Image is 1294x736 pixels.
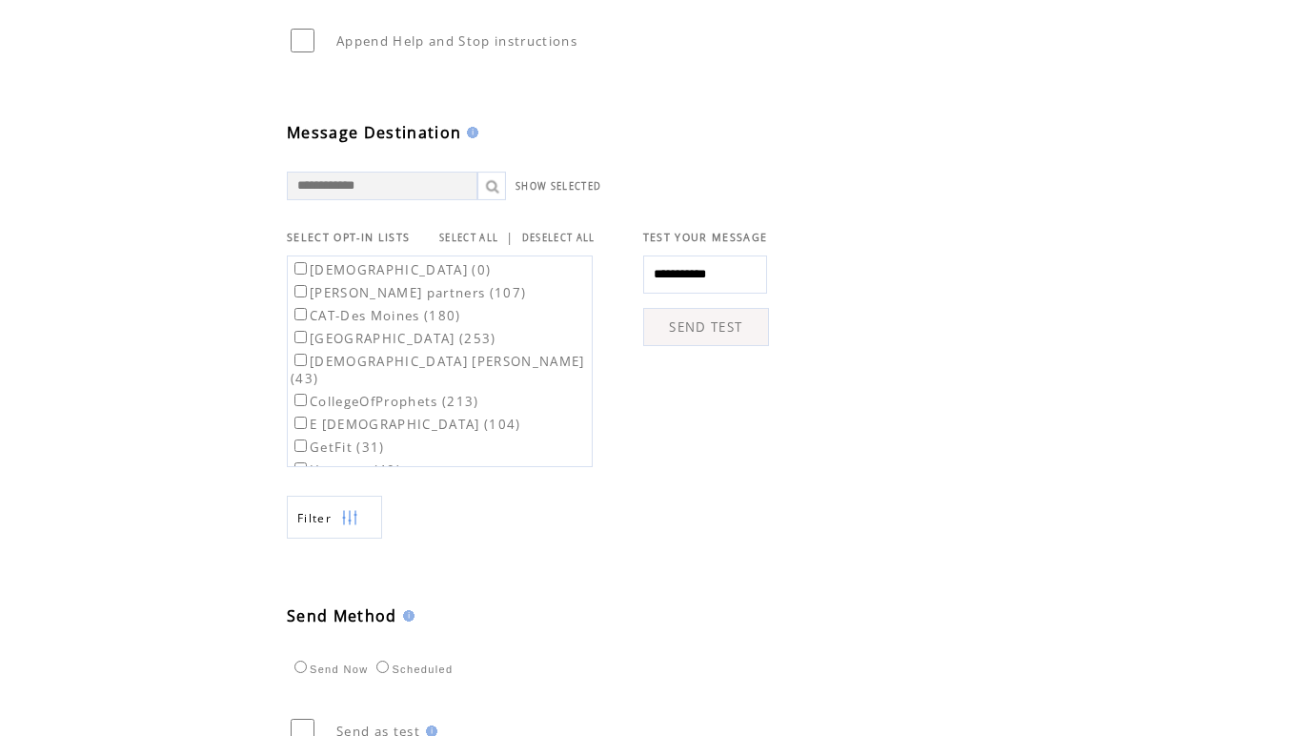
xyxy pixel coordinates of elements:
[516,180,601,193] a: SHOW SELECTED
[439,232,498,244] a: SELECT ALL
[291,416,521,433] label: E [DEMOGRAPHIC_DATA] (104)
[291,330,496,347] label: [GEOGRAPHIC_DATA] (253)
[291,284,526,301] label: [PERSON_NAME] partners (107)
[290,664,368,675] label: Send Now
[291,439,385,456] label: GetFit (31)
[341,497,358,540] img: filters.png
[294,354,307,366] input: [DEMOGRAPHIC_DATA] [PERSON_NAME] (43)
[297,510,332,526] span: Show filters
[287,605,397,626] span: Send Method
[287,122,461,143] span: Message Destination
[291,261,491,278] label: [DEMOGRAPHIC_DATA] (0)
[372,664,453,675] label: Scheduled
[294,262,307,275] input: [DEMOGRAPHIC_DATA] (0)
[294,417,307,429] input: E [DEMOGRAPHIC_DATA] (104)
[294,394,307,406] input: CollegeOfProphets (213)
[294,462,307,475] input: Houston (49)
[397,610,414,622] img: help.gif
[294,308,307,320] input: CAT-Des Moines (180)
[287,231,410,244] span: SELECT OPT-IN LISTS
[376,661,389,673] input: Scheduled
[294,440,307,452] input: GetFit (31)
[461,127,478,138] img: help.gif
[294,331,307,343] input: [GEOGRAPHIC_DATA] (253)
[291,393,479,410] label: CollegeOfProphets (213)
[291,461,401,479] label: Houston (49)
[522,232,596,244] a: DESELECT ALL
[291,307,461,324] label: CAT-Des Moines (180)
[506,229,514,246] span: |
[294,661,307,673] input: Send Now
[643,308,769,346] a: SEND TEST
[643,231,768,244] span: TEST YOUR MESSAGE
[336,32,577,50] span: Append Help and Stop instructions
[291,353,585,387] label: [DEMOGRAPHIC_DATA] [PERSON_NAME] (43)
[294,285,307,297] input: [PERSON_NAME] partners (107)
[287,496,382,539] a: Filter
